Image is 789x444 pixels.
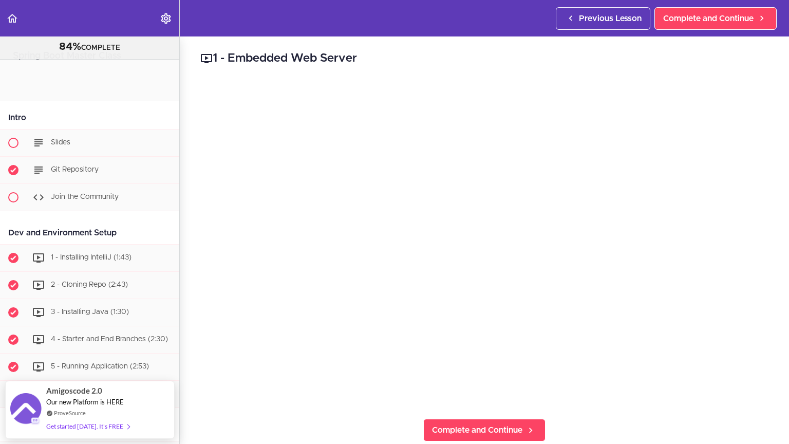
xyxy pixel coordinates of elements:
span: 2 - Cloning Repo (2:43) [51,281,128,288]
h2: 1 - Embedded Web Server [200,50,768,67]
span: Complete and Continue [432,424,522,436]
iframe: Video Player [200,83,768,402]
a: Complete and Continue [423,419,546,441]
img: provesource social proof notification image [10,393,41,427]
a: Complete and Continue [654,7,777,30]
span: Previous Lesson [579,12,642,25]
span: 3 - Installing Java (1:30) [51,308,129,316]
span: Amigoscode 2.0 [46,385,102,397]
svg: Back to course curriculum [6,12,18,25]
span: 84% [59,42,81,52]
div: COMPLETE [13,41,166,54]
span: 1 - Installing IntelliJ (1:43) [51,254,131,261]
span: Git Repository [51,166,99,173]
span: Complete and Continue [663,12,754,25]
div: Get started [DATE]. It's FREE [46,420,129,432]
span: Slides [51,139,70,146]
svg: Settings Menu [160,12,172,25]
span: 4 - Starter and End Branches (2:30) [51,336,168,343]
span: Our new Platform is HERE [46,398,124,406]
span: 5 - Running Application (2:53) [51,363,149,370]
span: Join the Community [51,193,119,200]
a: Previous Lesson [556,7,650,30]
a: ProveSource [54,410,86,416]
